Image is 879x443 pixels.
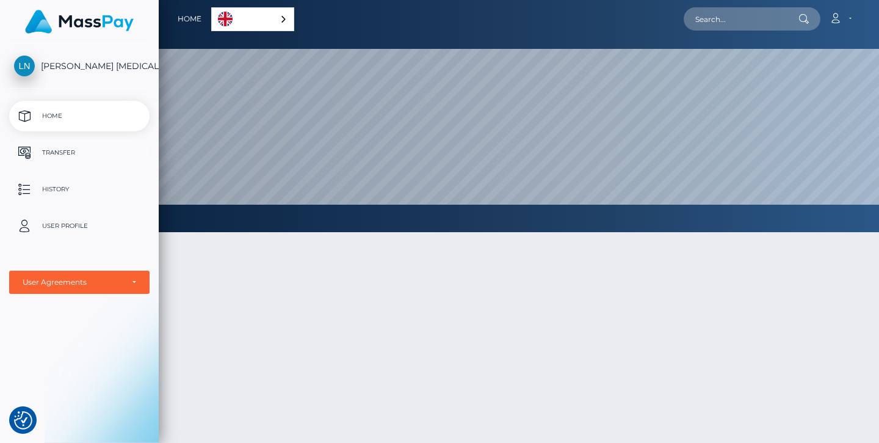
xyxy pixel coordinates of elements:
[9,101,150,131] a: Home
[211,7,294,31] div: Language
[9,137,150,168] a: Transfer
[212,8,294,31] a: English
[14,217,145,235] p: User Profile
[14,411,32,430] button: Consent Preferences
[9,60,150,71] span: [PERSON_NAME] [MEDICAL_DATA] [PERSON_NAME]
[14,411,32,430] img: Revisit consent button
[9,271,150,294] button: User Agreements
[9,211,150,241] a: User Profile
[23,277,123,287] div: User Agreements
[178,6,201,32] a: Home
[684,7,798,31] input: Search...
[211,7,294,31] aside: Language selected: English
[14,144,145,162] p: Transfer
[14,180,145,199] p: History
[14,107,145,125] p: Home
[9,174,150,205] a: History
[25,10,134,34] img: MassPay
